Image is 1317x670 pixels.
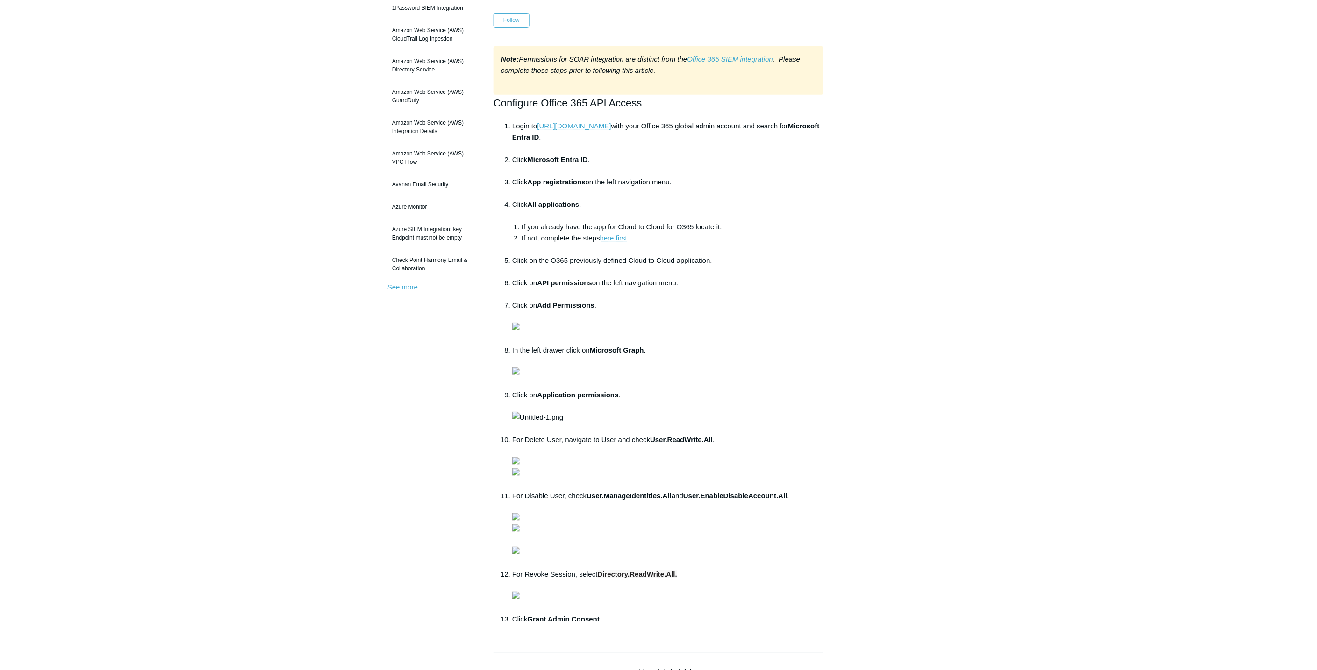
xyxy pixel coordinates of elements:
li: If you already have the app for Cloud to Cloud for O365 locate it. [522,221,823,233]
li: Click . [512,199,823,255]
strong: App registrations [528,178,586,186]
li: Click on on the left navigation menu. [512,277,823,300]
strong: User.EnableDisableAccount.All [683,492,787,500]
li: Click on . [512,389,823,434]
li: Click . [512,614,823,625]
li: Click on the left navigation menu. [512,176,823,199]
em: Permissions for SOAR integration are distinct from the . Please complete those steps prior to fol... [501,55,800,74]
li: Click on the O365 previously defined Cloud to Cloud application. [512,255,823,277]
a: Office 365 SIEM integration [687,55,773,63]
li: In the left drawer click on . [512,345,823,389]
a: Amazon Web Service (AWS) CloudTrail Log Ingestion [387,21,480,48]
a: See more [387,283,418,291]
li: If not, complete the steps . [522,233,823,255]
strong: API permissions [537,279,593,287]
img: 28485733445395 [512,323,520,330]
img: Untitled-1.png [512,412,563,423]
li: For Revoke Session, select [512,569,823,614]
li: Click . [512,154,823,176]
strong: All applications [528,200,580,208]
a: Check Point Harmony Email & Collaboration [387,251,480,277]
strong: Application permissions [537,391,619,399]
strong: User.ManageIdentities.All [587,492,672,500]
img: 28485733024275 [512,468,520,476]
a: Avanan Email Security [387,176,480,193]
img: 28485733491987 [512,524,520,532]
img: 28485733499155 [512,547,520,554]
li: For Disable User, check and . [512,490,823,569]
strong: Microsoft Entra ID [512,122,820,141]
strong: Microsoft Graph [590,346,644,354]
a: Amazon Web Service (AWS) Integration Details [387,114,480,140]
a: [URL][DOMAIN_NAME] [537,122,611,130]
li: Login to with your Office 365 global admin account and search for . [512,120,823,154]
strong: Grant Admin Consent [528,615,600,623]
a: here first [600,234,627,242]
span: Directory.ReadWrite.All. [598,570,677,578]
a: Azure Monitor [387,198,480,216]
button: Follow Article [494,13,530,27]
a: Amazon Web Service (AWS) Directory Service [387,52,480,78]
li: For Delete User, navigate to User and check . [512,434,823,490]
strong: Microsoft Entra ID [528,155,588,163]
a: Amazon Web Service (AWS) VPC Flow [387,145,480,171]
a: Amazon Web Service (AWS) GuardDuty [387,83,480,109]
img: 28485749840403 [512,592,520,599]
h2: Configure Office 365 API Access [494,95,823,111]
strong: Add Permissions [537,301,595,309]
strong: User.ReadWrite.All [650,436,713,444]
li: Click on . [512,300,823,345]
img: 28485733049747 [512,513,520,521]
strong: Note: [501,55,519,63]
img: 28485733010963 [512,457,520,465]
a: Azure SIEM Integration: key Endpoint must not be empty [387,220,480,247]
img: 28485733007891 [512,367,520,375]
